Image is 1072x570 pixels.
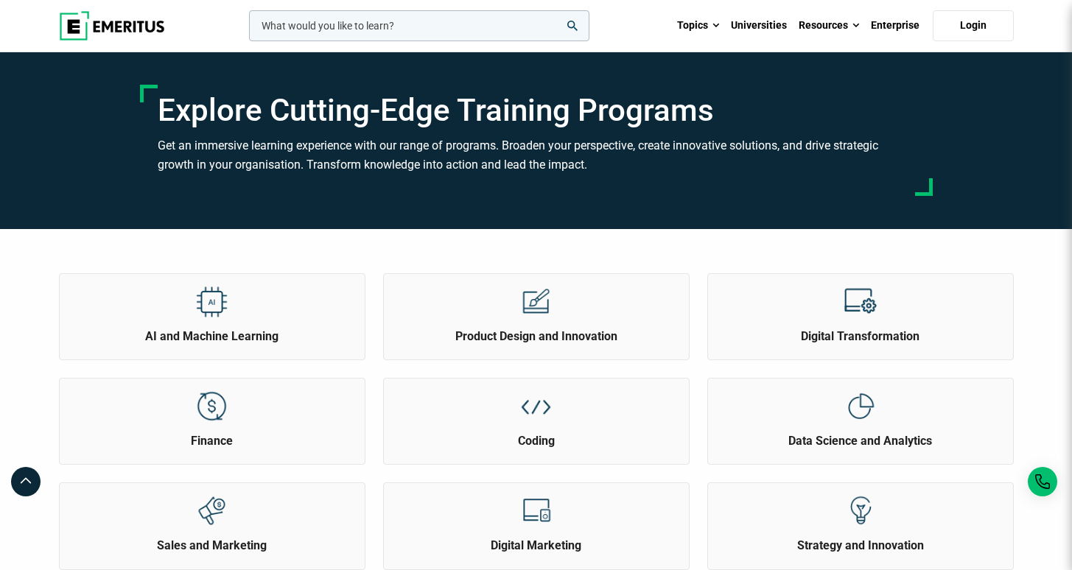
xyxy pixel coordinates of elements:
a: Explore Topics Digital Marketing [384,483,689,554]
h3: Get an immersive learning experience with our range of programs. Broaden your perspective, create... [158,136,915,174]
img: Explore Topics [195,494,228,527]
img: Explore Topics [519,390,553,423]
a: Explore Topics Product Design and Innovation [384,274,689,345]
h2: AI and Machine Learning [63,328,361,345]
h2: Digital Transformation [712,328,1009,345]
img: Explore Topics [844,390,877,423]
h2: Finance [63,433,361,449]
h2: Sales and Marketing [63,538,361,554]
a: Explore Topics Coding [384,379,689,449]
a: Explore Topics Digital Transformation [708,274,1013,345]
h2: Data Science and Analytics [712,433,1009,449]
h2: Digital Marketing [388,538,685,554]
a: Explore Topics AI and Machine Learning [60,274,365,345]
h2: Product Design and Innovation [388,328,685,345]
img: Explore Topics [519,285,553,318]
a: Explore Topics Data Science and Analytics [708,379,1013,449]
img: Explore Topics [844,494,877,527]
img: Explore Topics [195,285,228,318]
img: Explore Topics [195,390,228,423]
h1: Explore Cutting-Edge Training Programs [158,92,915,129]
a: Explore Topics Sales and Marketing [60,483,365,554]
a: Explore Topics Strategy and Innovation [708,483,1013,554]
input: woocommerce-product-search-field-0 [249,10,589,41]
img: Explore Topics [519,494,553,527]
h2: Strategy and Innovation [712,538,1009,554]
h2: Coding [388,433,685,449]
a: Explore Topics Finance [60,379,365,449]
a: Login [933,10,1014,41]
img: Explore Topics [844,285,877,318]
